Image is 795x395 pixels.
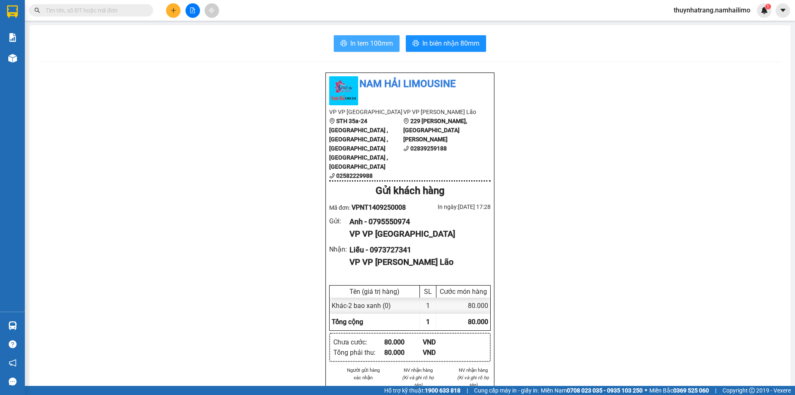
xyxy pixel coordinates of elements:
b: 02839259188 [410,145,447,152]
img: logo-vxr [7,5,18,18]
span: message [9,378,17,385]
span: aim [209,7,214,13]
span: Gửi: [7,8,20,17]
div: Tên (giá trị hàng) [332,288,417,296]
button: file-add [185,3,200,18]
div: Mã đơn: [329,202,410,213]
div: Chưa cước : [333,337,384,347]
span: environment [329,118,335,124]
div: Gửi : [329,216,349,226]
span: copyright [749,388,755,393]
div: Liễu - 0973727341 [349,244,484,256]
span: | [715,386,716,395]
div: VND [423,337,461,347]
div: 80.000 [436,298,490,314]
div: Tổng phải thu : [333,347,384,358]
div: ĐL Trí Thành [7,27,91,37]
div: 0983270004 [7,37,91,48]
li: Nam Hải Limousine [329,76,491,92]
div: 80.000 [384,347,423,358]
li: NV nhận hàng [401,366,436,374]
span: phone [403,145,409,151]
img: warehouse-icon [8,321,17,330]
div: SL [422,288,434,296]
button: plus [166,3,181,18]
span: thuynhatrang.namhailimo [667,5,757,15]
strong: 0369 525 060 [673,387,709,394]
img: warehouse-icon [8,54,17,63]
li: VP VP [PERSON_NAME] Lão [403,107,477,116]
span: search [34,7,40,13]
span: question-circle [9,340,17,348]
span: CC : [96,56,107,64]
div: Cước món hàng [438,288,488,296]
span: file-add [190,7,195,13]
span: Khác - 2 bao xanh (0) [332,302,391,310]
input: Tìm tên, số ĐT hoặc mã đơn [46,6,143,15]
div: VND [423,347,461,358]
span: Nhận: [97,8,117,17]
span: In biên nhận 80mm [422,38,479,48]
div: VP VP [GEOGRAPHIC_DATA] [349,228,484,240]
i: (Kí và ghi rõ họ tên) [402,375,434,388]
span: phone [329,173,335,179]
span: Miền Bắc [649,386,709,395]
span: plus [171,7,176,13]
span: In tem 100mm [350,38,393,48]
button: printerIn tem 100mm [334,35,400,52]
div: VP [PERSON_NAME] [97,7,164,27]
i: (Kí và ghi rõ họ tên) [457,375,489,388]
li: VP VP [GEOGRAPHIC_DATA] [329,107,403,116]
span: notification [9,359,17,367]
span: 1 [766,4,769,10]
span: environment [403,118,409,124]
sup: 1 [765,4,771,10]
div: VP [GEOGRAPHIC_DATA] [7,7,91,27]
li: Người gửi hàng xác nhận [346,366,381,381]
img: solution-icon [8,33,17,42]
div: 80.000 [384,337,423,347]
span: VPNT1409250008 [352,204,406,211]
span: caret-down [779,7,787,14]
span: printer [412,40,419,48]
strong: 0708 023 035 - 0935 103 250 [567,387,643,394]
span: 1 [426,318,430,326]
div: 0352814305 [97,37,164,48]
span: | [467,386,468,395]
div: 1 [420,298,436,314]
strong: 1900 633 818 [425,387,460,394]
b: STH 35a-24 [GEOGRAPHIC_DATA] , [GEOGRAPHIC_DATA] , [GEOGRAPHIC_DATA] [GEOGRAPHIC_DATA] , [GEOGRAP... [329,118,388,170]
img: icon-new-feature [761,7,768,14]
li: NV nhận hàng [455,366,491,374]
span: Cung cấp máy in - giấy in: [474,386,539,395]
span: 80.000 [468,318,488,326]
span: printer [340,40,347,48]
b: 229 [PERSON_NAME], [GEOGRAPHIC_DATA][PERSON_NAME] [403,118,467,143]
span: Miền Nam [541,386,643,395]
div: Nhận : [329,244,349,254]
b: 02582229988 [336,172,373,179]
span: Hỗ trợ kỹ thuật: [384,386,460,395]
div: In ngày: [DATE] 17:28 [410,202,491,211]
button: aim [205,3,219,18]
div: Gửi khách hàng [329,183,491,199]
span: ⚪️ [645,389,647,392]
span: Tổng cộng [332,318,363,326]
div: VP VP [PERSON_NAME] Lão [349,256,484,269]
div: Anh - 0795550974 [349,216,484,228]
img: logo.jpg [329,76,358,105]
button: caret-down [776,3,790,18]
div: 300.000 [96,53,164,65]
div: Ka An [97,27,164,37]
button: printerIn biên nhận 80mm [406,35,486,52]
